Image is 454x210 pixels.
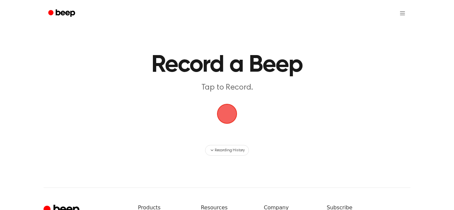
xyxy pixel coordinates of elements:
button: Open menu [395,5,410,21]
p: Tap to Record. [99,82,355,93]
button: Recording History [205,145,249,156]
img: Beep Logo [217,104,237,124]
h1: Record a Beep [72,53,382,77]
a: Beep [44,7,81,20]
span: Recording History [215,147,245,153]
